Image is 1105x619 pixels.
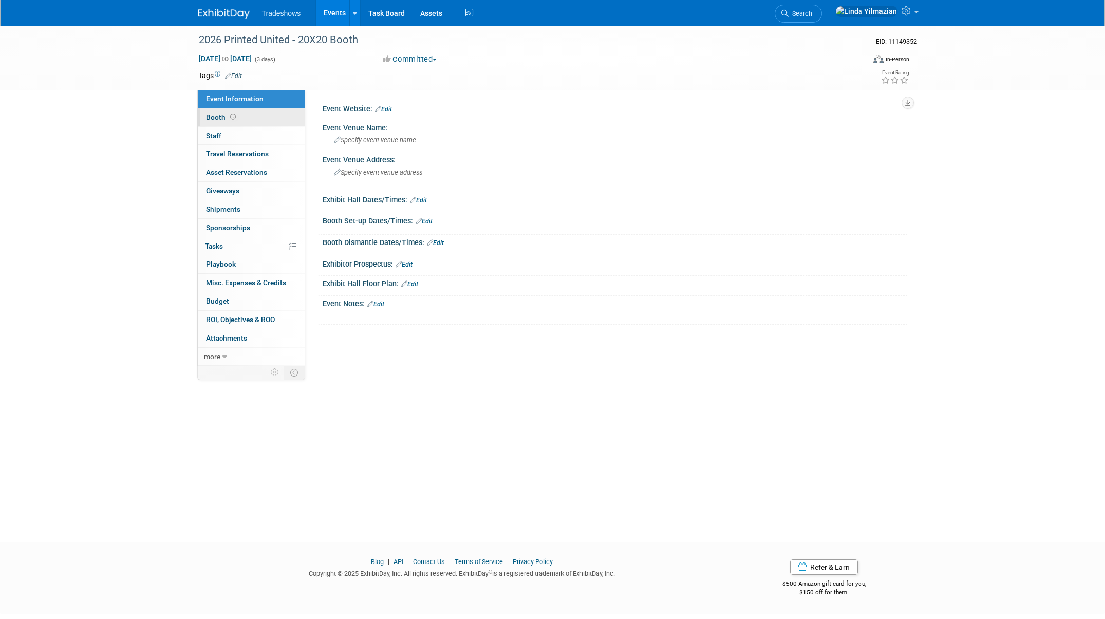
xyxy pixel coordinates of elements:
[455,558,503,566] a: Terms of Service
[198,567,726,578] div: Copyright © 2025 ExhibitDay, Inc. All rights reserved. ExhibitDay is a registered trademark of Ex...
[385,558,392,566] span: |
[410,197,427,204] a: Edit
[405,558,411,566] span: |
[881,70,909,76] div: Event Rating
[198,182,305,200] a: Giveaways
[262,9,301,17] span: Tradeshows
[789,10,812,17] span: Search
[206,132,221,140] span: Staff
[323,101,907,115] div: Event Website:
[741,573,907,596] div: $500 Amazon gift card for you,
[206,260,236,268] span: Playbook
[206,297,229,305] span: Budget
[367,301,384,308] a: Edit
[446,558,453,566] span: |
[873,55,884,63] img: Format-Inperson.png
[220,54,230,63] span: to
[790,559,858,575] a: Refer & Earn
[504,558,511,566] span: |
[513,558,553,566] a: Privacy Policy
[396,261,413,268] a: Edit
[198,127,305,145] a: Staff
[323,192,907,205] div: Exhibit Hall Dates/Times:
[206,205,240,213] span: Shipments
[206,95,264,103] span: Event Information
[334,136,416,144] span: Specify event venue name
[835,6,897,17] img: Linda Yilmazian
[198,311,305,329] a: ROI, Objectives & ROO
[198,200,305,218] a: Shipments
[323,296,907,309] div: Event Notes:
[323,120,907,133] div: Event Venue Name:
[394,558,403,566] a: API
[775,5,822,23] a: Search
[198,70,242,81] td: Tags
[198,219,305,237] a: Sponsorships
[254,56,275,63] span: (3 days)
[427,239,444,247] a: Edit
[225,72,242,80] a: Edit
[198,255,305,273] a: Playbook
[416,218,433,225] a: Edit
[198,163,305,181] a: Asset Reservations
[804,53,910,69] div: Event Format
[375,106,392,113] a: Edit
[206,223,250,232] span: Sponsorships
[323,213,907,227] div: Booth Set-up Dates/Times:
[380,54,441,65] button: Committed
[413,558,445,566] a: Contact Us
[206,113,238,121] span: Booth
[228,113,238,121] span: Booth not reserved yet
[334,168,422,176] span: Specify event venue address
[206,149,269,158] span: Travel Reservations
[323,152,907,165] div: Event Venue Address:
[198,90,305,108] a: Event Information
[266,366,284,379] td: Personalize Event Tab Strip
[198,292,305,310] a: Budget
[198,108,305,126] a: Booth
[323,235,907,248] div: Booth Dismantle Dates/Times:
[198,348,305,366] a: more
[204,352,220,361] span: more
[206,186,239,195] span: Giveaways
[198,237,305,255] a: Tasks
[198,145,305,163] a: Travel Reservations
[198,54,252,63] span: [DATE] [DATE]
[284,366,305,379] td: Toggle Event Tabs
[489,569,492,575] sup: ®
[198,274,305,292] a: Misc. Expenses & Credits
[323,256,907,270] div: Exhibitor Prospectus:
[401,280,418,288] a: Edit
[885,55,909,63] div: In-Person
[195,31,849,49] div: 2026 Printed United - 20X20 Booth
[205,242,223,250] span: Tasks
[371,558,384,566] a: Blog
[741,588,907,597] div: $150 off for them.
[206,168,267,176] span: Asset Reservations
[206,278,286,287] span: Misc. Expenses & Credits
[206,334,247,342] span: Attachments
[206,315,275,324] span: ROI, Objectives & ROO
[876,37,917,45] span: Event ID: 11149352
[198,9,250,19] img: ExhibitDay
[323,276,907,289] div: Exhibit Hall Floor Plan:
[198,329,305,347] a: Attachments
